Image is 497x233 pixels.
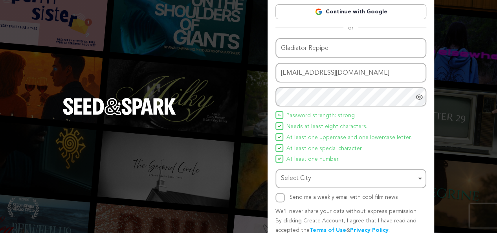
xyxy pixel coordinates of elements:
[275,63,426,83] input: Email address
[63,98,176,131] a: Seed&Spark Homepage
[415,93,423,101] a: Show password as plain text. Warning: this will display your password on the screen.
[275,4,426,19] a: Continue with Google
[350,227,389,233] a: Privacy Policy
[278,114,281,117] img: Seed&Spark Icon
[278,136,281,139] img: Seed&Spark Icon
[315,8,323,16] img: Google logo
[281,173,416,184] div: Select City
[275,38,426,58] input: Name
[286,144,363,154] span: At least one special character.
[290,194,398,200] label: Send me a weekly email with cool film news
[278,125,281,128] img: Seed&Spark Icon
[286,111,355,121] span: Password strength: strong
[278,147,281,150] img: Seed&Spark Icon
[286,155,339,164] span: At least one number.
[63,98,176,115] img: Seed&Spark Logo
[343,24,358,32] span: or
[310,227,346,233] a: Terms of Use
[286,122,367,132] span: Needs at least eight characters.
[278,157,281,160] img: Seed&Spark Icon
[286,133,412,143] span: At least one uppercase and one lowercase letter.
